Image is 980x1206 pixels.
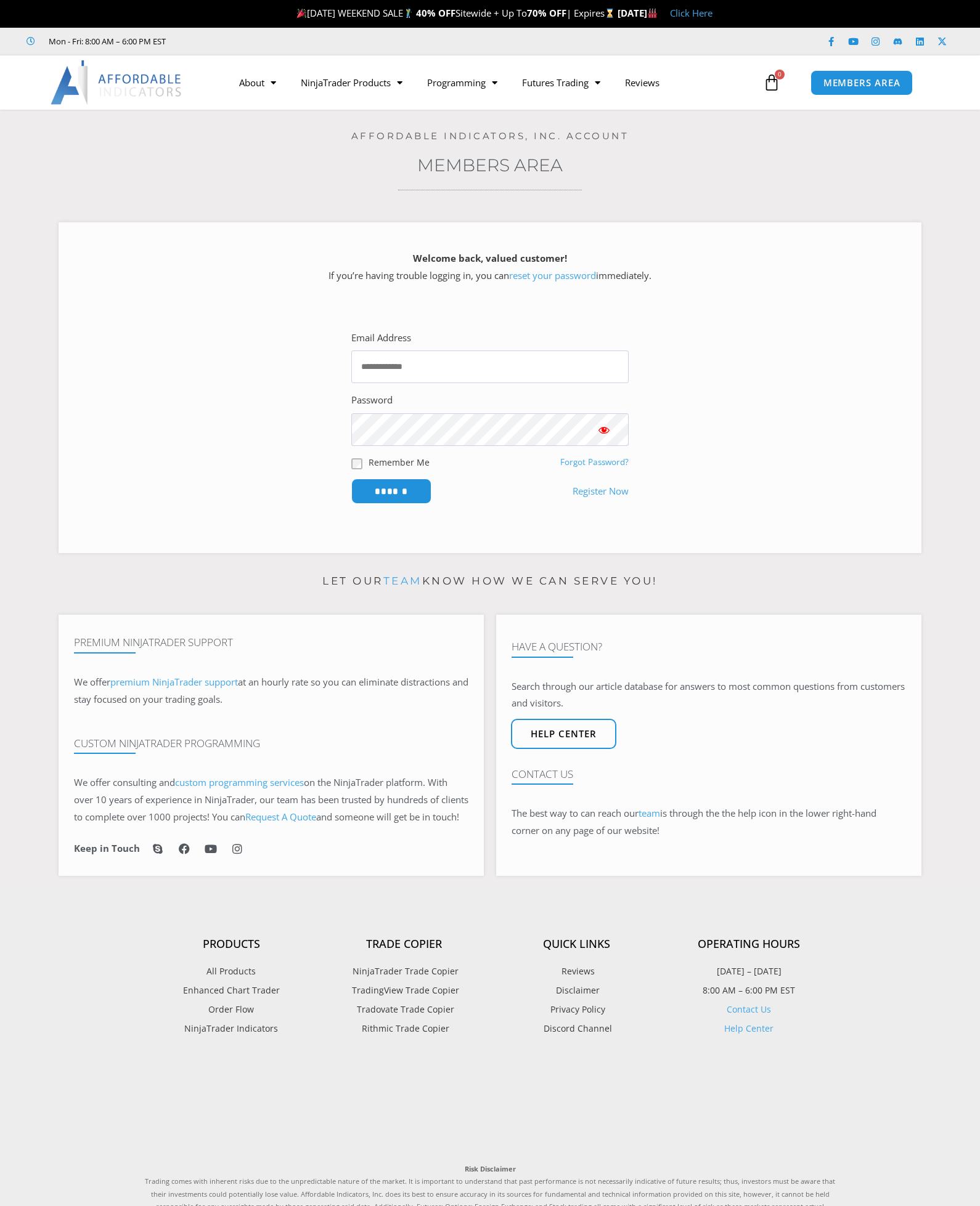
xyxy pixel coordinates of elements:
[745,65,799,100] a: 0
[490,963,663,979] a: Reviews
[317,963,490,979] a: NinjaTrader Trade Copier
[509,269,596,281] a: reset your password
[512,768,906,780] h4: Contact Us
[317,982,490,998] a: TradingView Trade Copier
[183,35,368,47] iframe: Customer reviews powered by Trustpilot
[511,719,616,749] a: Help center
[404,9,413,18] img: 🏌️‍♂️
[512,678,906,713] p: Search through our article database for answers to most common questions from customers and visit...
[51,60,183,105] img: LogoAI | Affordable Indicators – NinjaTrader
[74,776,468,823] span: on the NinjaTrader platform. With over 10 years of experience in NinjaTrader, our team has been t...
[553,982,600,998] span: Disclaimer
[110,676,238,688] a: premium NinjaTrader support
[490,937,663,951] h4: Quick Links
[512,641,906,653] h4: Have A Question?
[558,963,595,979] span: Reviews
[663,982,835,998] p: 8:00 AM – 6:00 PM EST
[490,1002,663,1018] a: Privacy Policy
[560,456,629,467] a: Forgot Password?
[80,250,900,285] p: If you’re having trouble logging in, you can immediately.
[490,1021,663,1037] a: Discord Channel
[349,982,459,998] span: TradingView Trade Copier
[415,68,510,97] a: Programming
[145,1064,835,1151] iframe: Customer reviews powered by Trustpilot
[74,776,304,788] span: We offer consulting and
[145,982,317,998] a: Enhanced Chart Trader
[74,843,140,854] h6: Keep in Touch
[351,330,411,347] label: Email Address
[145,937,317,951] h4: Products
[208,1002,254,1018] span: Order Flow
[670,7,713,19] a: Click Here
[59,572,921,591] p: Let our know how we can serve you!
[811,70,913,95] a: MEMBERS AREA
[46,34,166,49] span: Mon - Fri: 8:00 AM – 6:00 PM EST
[294,7,618,19] span: [DATE] WEEKEND SALE Sitewide + Up To | Expires
[527,7,566,19] strong: 70% OFF
[317,1021,490,1037] a: Rithmic Trade Copier
[206,963,256,979] span: All Products
[245,811,316,823] a: Request A Quote
[351,130,629,142] a: Affordable Indicators, Inc. Account
[183,982,280,998] span: Enhanced Chart Trader
[145,963,317,979] a: All Products
[775,70,785,79] span: 0
[354,1002,454,1018] span: Tradovate Trade Copier
[512,805,906,840] p: The best way to can reach our is through the the help icon in the lower right-hand corner on any ...
[416,7,455,19] strong: 40% OFF
[317,1002,490,1018] a: Tradovate Trade Copier
[639,807,660,819] a: team
[74,676,110,688] span: We offer
[288,68,415,97] a: NinjaTrader Products
[613,68,672,97] a: Reviews
[359,1021,449,1037] span: Rithmic Trade Copier
[510,68,613,97] a: Futures Trading
[823,78,900,87] span: MEMBERS AREA
[579,413,629,446] button: Show password
[383,575,422,587] a: team
[227,68,760,97] nav: Menu
[663,937,835,951] h4: Operating Hours
[145,1021,317,1037] a: NinjaTrader Indicators
[648,9,657,18] img: 🏭
[490,982,663,998] a: Disclaimer
[618,7,658,19] strong: [DATE]
[724,1022,774,1034] a: Help Center
[727,1003,771,1015] a: Contact Us
[184,1021,278,1037] span: NinjaTrader Indicators
[573,483,629,500] a: Register Now
[663,963,835,979] p: [DATE] – [DATE]
[417,155,563,176] a: Members Area
[74,676,468,705] span: at an hourly rate so you can eliminate distractions and stay focused on your trading goals.
[297,9,306,18] img: 🎉
[465,1164,516,1173] strong: Risk Disclaimer
[74,737,468,750] h4: Custom NinjaTrader Programming
[349,963,459,979] span: NinjaTrader Trade Copier
[175,776,304,788] a: custom programming services
[413,252,567,264] strong: Welcome back, valued customer!
[317,937,490,951] h4: Trade Copier
[541,1021,612,1037] span: Discord Channel
[531,729,597,739] span: Help center
[351,392,393,409] label: Password
[227,68,288,97] a: About
[547,1002,605,1018] span: Privacy Policy
[145,1002,317,1018] a: Order Flow
[74,636,468,649] h4: Premium NinjaTrader Support
[605,9,615,18] img: ⌛
[369,456,430,469] label: Remember Me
